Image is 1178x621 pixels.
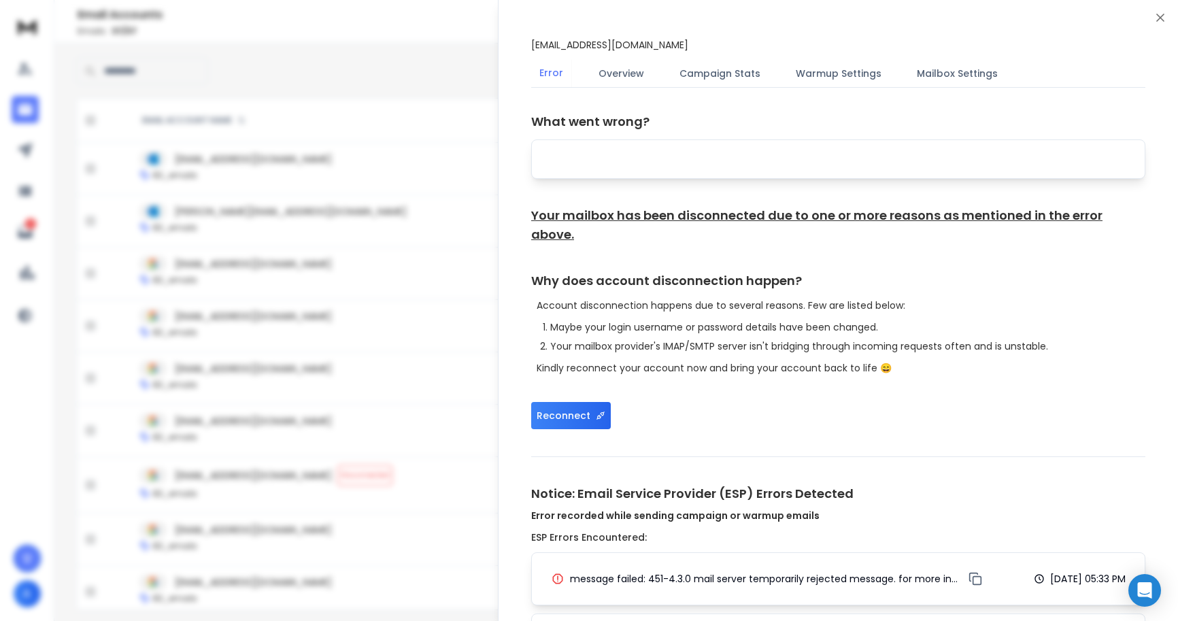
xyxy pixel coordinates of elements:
button: Warmup Settings [788,58,890,88]
p: [DATE] 05:33 PM [1050,572,1126,586]
span: message failed: 451-4.3.0 mail server temporarily rejected message. for more information, go to 4... [570,572,961,586]
h3: ESP Errors Encountered: [531,531,1145,544]
li: Maybe your login username or password details have been changed. [550,320,1145,334]
p: Kindly reconnect your account now and bring your account back to life 😄 [537,361,1145,375]
p: [EMAIL_ADDRESS][DOMAIN_NAME] [531,38,688,52]
li: Your mailbox provider's IMAP/SMTP server isn't bridging through incoming requests often and is un... [550,339,1145,353]
div: Open Intercom Messenger [1128,574,1161,607]
button: Error [531,58,571,89]
button: Mailbox Settings [909,58,1006,88]
button: Reconnect [531,402,611,429]
h1: Your mailbox has been disconnected due to one or more reasons as mentioned in the error above. [531,206,1145,244]
h1: What went wrong? [531,112,1145,131]
h1: Why does account disconnection happen? [531,271,1145,290]
h1: Notice: Email Service Provider (ESP) Errors Detected [531,484,1145,522]
p: Account disconnection happens due to several reasons. Few are listed below: [537,299,1145,312]
button: Overview [590,58,652,88]
h4: Error recorded while sending campaign or warmup emails [531,509,1145,522]
button: Campaign Stats [671,58,769,88]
